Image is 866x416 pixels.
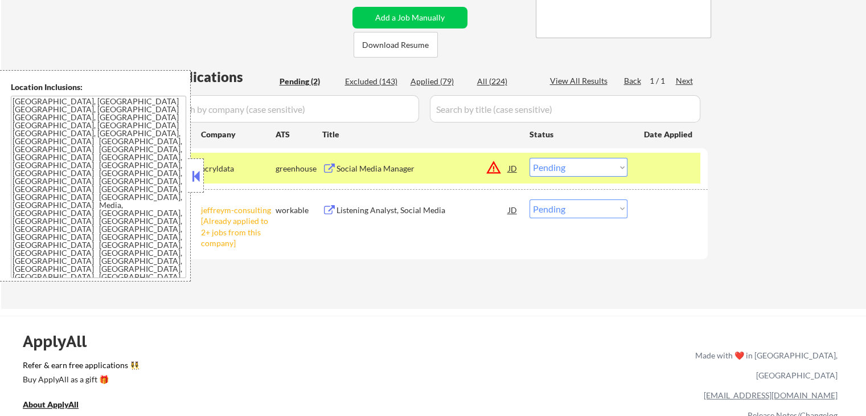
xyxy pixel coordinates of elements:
[163,95,419,123] input: Search by company (case sensitive)
[201,163,276,174] div: acryldata
[507,158,519,178] div: JD
[354,32,438,58] button: Download Resume
[23,373,137,388] a: Buy ApplyAll as a gift 🎁
[650,75,676,87] div: 1 / 1
[276,129,322,140] div: ATS
[276,163,322,174] div: greenhouse
[163,70,276,84] div: Applications
[336,205,508,216] div: Listening Analyst, Social Media
[201,205,276,249] div: jeffreym-consulting [Already applied to 2+ jobs from this company]
[430,95,700,123] input: Search by title (case sensitive)
[23,376,137,384] div: Buy ApplyAll as a gift 🎁
[23,361,457,373] a: Refer & earn free applications 👯‍♀️
[336,163,508,174] div: Social Media Manager
[530,124,627,144] div: Status
[352,7,467,28] button: Add a Job Manually
[23,398,95,413] a: About ApplyAll
[11,81,186,93] div: Location Inclusions:
[411,76,467,87] div: Applied (79)
[201,129,276,140] div: Company
[280,76,336,87] div: Pending (2)
[691,345,838,385] div: Made with ❤️ in [GEOGRAPHIC_DATA], [GEOGRAPHIC_DATA]
[345,76,402,87] div: Excluded (143)
[276,205,322,216] div: workable
[550,75,611,87] div: View All Results
[322,129,519,140] div: Title
[624,75,642,87] div: Back
[477,76,534,87] div: All (224)
[507,199,519,220] div: JD
[486,160,502,176] button: warning_amber
[704,390,838,400] a: [EMAIL_ADDRESS][DOMAIN_NAME]
[644,129,694,140] div: Date Applied
[23,332,100,351] div: ApplyAll
[676,75,694,87] div: Next
[23,399,79,409] u: About ApplyAll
